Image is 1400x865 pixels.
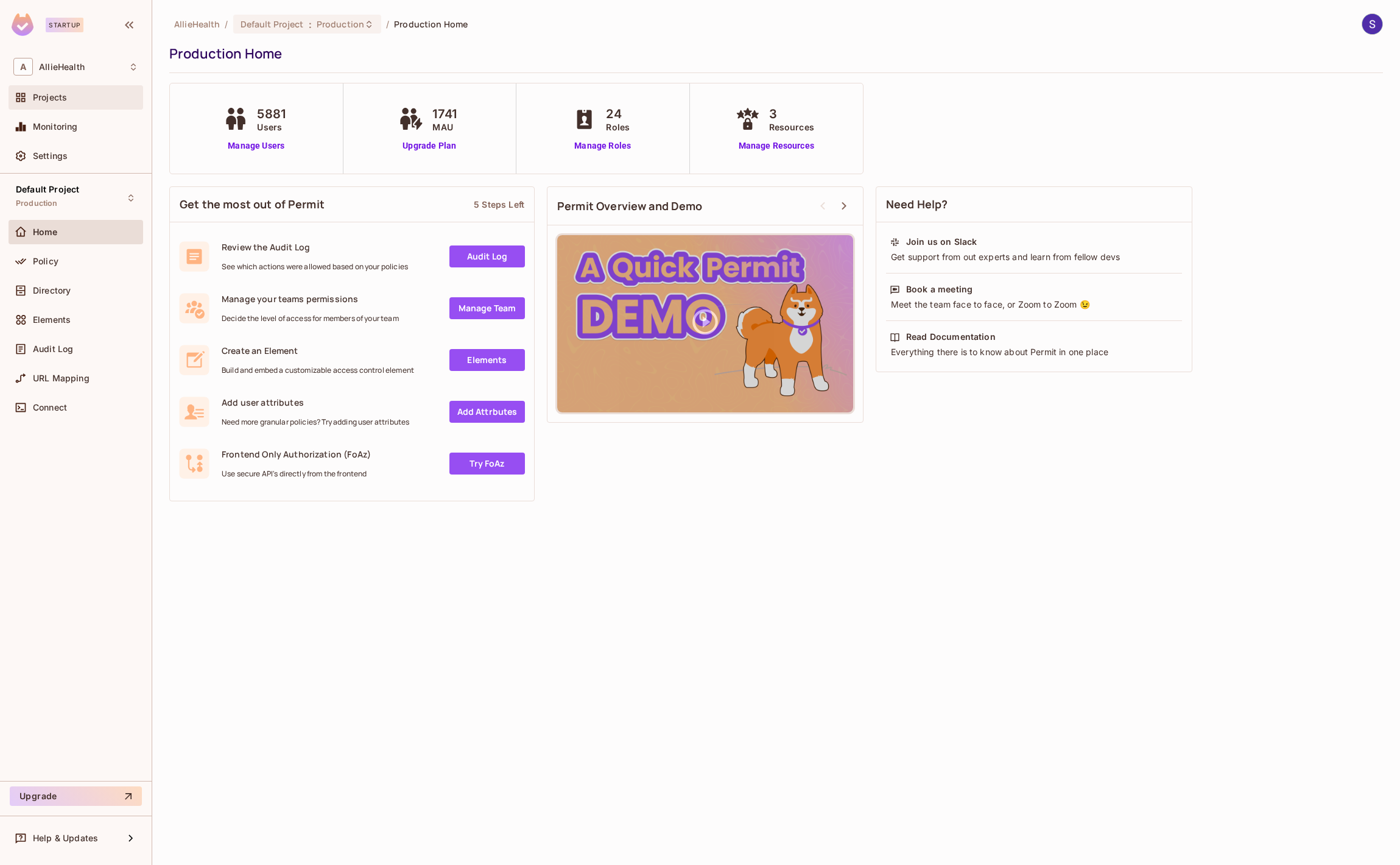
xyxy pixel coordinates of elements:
[569,139,636,152] a: Manage Roles
[557,199,703,214] span: Permit Overview and Demo
[33,256,58,266] span: Policy
[1362,14,1382,34] img: Stephen Morrison
[906,283,973,295] div: Book a meeting
[449,349,525,371] a: Elements
[222,293,399,305] span: Manage your teams permissions
[906,236,977,248] div: Join us on Slack
[733,139,820,152] a: Manage Resources
[12,13,33,36] img: SReyMgAAAABJRU5ErkJggg==
[449,453,525,475] a: Try FoAz
[257,121,286,133] span: Users
[308,19,312,29] span: :
[16,185,79,194] span: Default Project
[222,417,409,427] span: Need more granular policies? Try adding user attributes
[890,298,1178,311] div: Meet the team face to face, or Zoom to Zoom 😉
[432,121,457,133] span: MAU
[606,121,630,133] span: Roles
[386,18,389,30] li: /
[220,139,292,152] a: Manage Users
[225,18,228,30] li: /
[396,139,463,152] a: Upgrade Plan
[222,262,408,272] span: See which actions were allowed based on your policies
[449,245,525,267] a: Audit Log
[33,151,68,161] span: Settings
[33,286,71,295] span: Directory
[257,105,286,123] span: 5881
[449,297,525,319] a: Manage Team
[33,373,90,383] span: URL Mapping
[606,105,630,123] span: 24
[10,786,142,806] button: Upgrade
[222,448,371,460] span: Frontend Only Authorization (FoAz)
[222,241,408,253] span: Review the Audit Log
[769,121,814,133] span: Resources
[33,315,71,325] span: Elements
[394,18,468,30] span: Production Home
[432,105,457,123] span: 1741
[890,251,1178,263] div: Get support from out experts and learn from fellow devs
[46,18,83,32] div: Startup
[474,199,524,210] div: 5 Steps Left
[222,397,409,408] span: Add user attributes
[13,58,33,76] span: A
[222,314,399,323] span: Decide the level of access for members of your team
[906,331,996,343] div: Read Documentation
[174,18,220,30] span: the active workspace
[241,18,304,30] span: Default Project
[222,345,414,356] span: Create an Element
[449,401,525,423] a: Add Attrbutes
[33,93,67,102] span: Projects
[39,62,85,72] span: Workspace: AllieHealth
[222,365,414,375] span: Build and embed a customizable access control element
[33,227,58,237] span: Home
[33,122,78,132] span: Monitoring
[886,197,948,212] span: Need Help?
[33,833,98,843] span: Help & Updates
[16,199,58,208] span: Production
[890,346,1178,358] div: Everything there is to know about Permit in one place
[769,105,814,123] span: 3
[222,469,371,479] span: Use secure API's directly from the frontend
[33,403,67,412] span: Connect
[33,344,73,354] span: Audit Log
[169,44,1377,63] div: Production Home
[180,197,325,212] span: Get the most out of Permit
[317,18,364,30] span: Production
